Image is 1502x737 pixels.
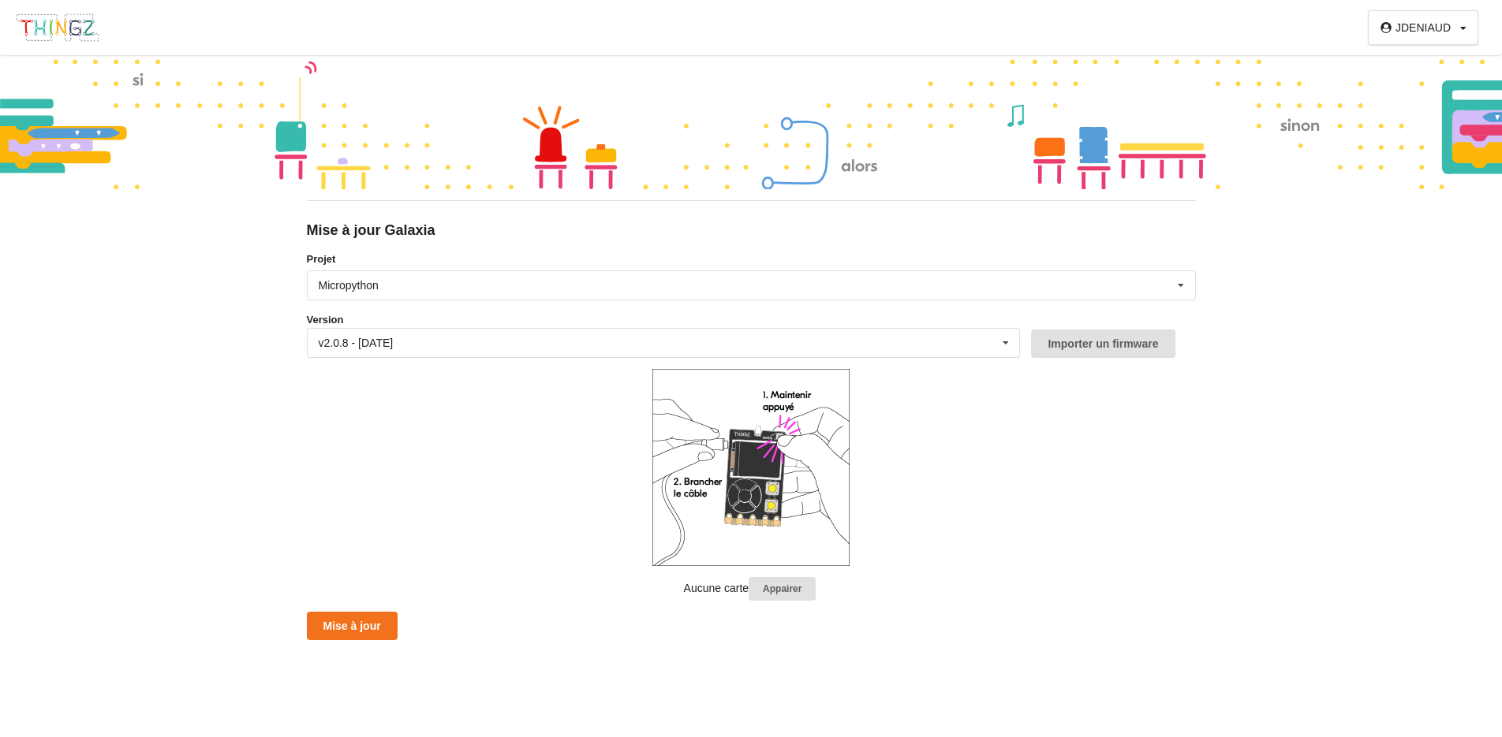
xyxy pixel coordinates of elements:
button: Importer un firmware [1031,329,1175,358]
img: galaxia_plug.png [652,369,850,566]
div: v2.0.8 - [DATE] [319,337,394,348]
button: Appairer [749,577,816,601]
div: Micropython [319,280,379,291]
img: thingz_logo.png [15,13,100,43]
div: Mise à jour Galaxia [307,221,1196,240]
p: Aucune carte [307,577,1196,601]
div: JDENIAUD [1396,22,1451,33]
label: Projet [307,251,1196,267]
label: Version [307,312,344,328]
button: Mise à jour [307,612,398,640]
